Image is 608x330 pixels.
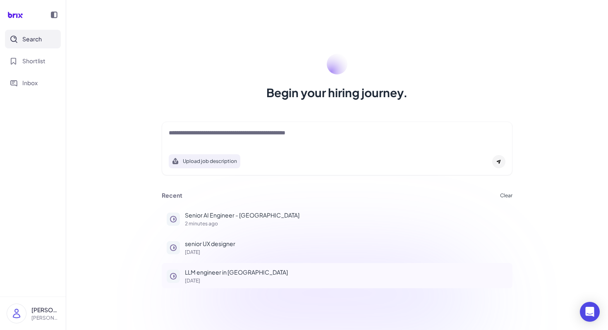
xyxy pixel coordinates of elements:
[185,250,507,255] p: [DATE]
[22,35,42,43] span: Search
[22,57,45,65] span: Shortlist
[266,84,408,101] h1: Begin your hiring journey.
[31,306,59,314] p: [PERSON_NAME]
[185,278,507,283] p: [DATE]
[162,206,512,231] button: Senior AI Engineer - [GEOGRAPHIC_DATA]2 minutes ago
[185,268,507,277] p: LLM engineer in [GEOGRAPHIC_DATA]
[162,234,512,260] button: senior UX designer[DATE]
[22,79,38,87] span: Inbox
[5,30,61,48] button: Search
[185,239,507,248] p: senior UX designer
[500,193,512,198] button: Clear
[162,192,182,199] h3: Recent
[31,314,59,322] p: [PERSON_NAME][EMAIL_ADDRESS][DOMAIN_NAME]
[7,304,26,323] img: user_logo.png
[580,302,600,322] div: Open Intercom Messenger
[162,263,512,288] button: LLM engineer in [GEOGRAPHIC_DATA][DATE]
[5,52,61,70] button: Shortlist
[5,74,61,92] button: Inbox
[169,154,240,168] button: Search using job description
[185,211,507,220] p: Senior AI Engineer - [GEOGRAPHIC_DATA]
[185,221,507,226] p: 2 minutes ago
